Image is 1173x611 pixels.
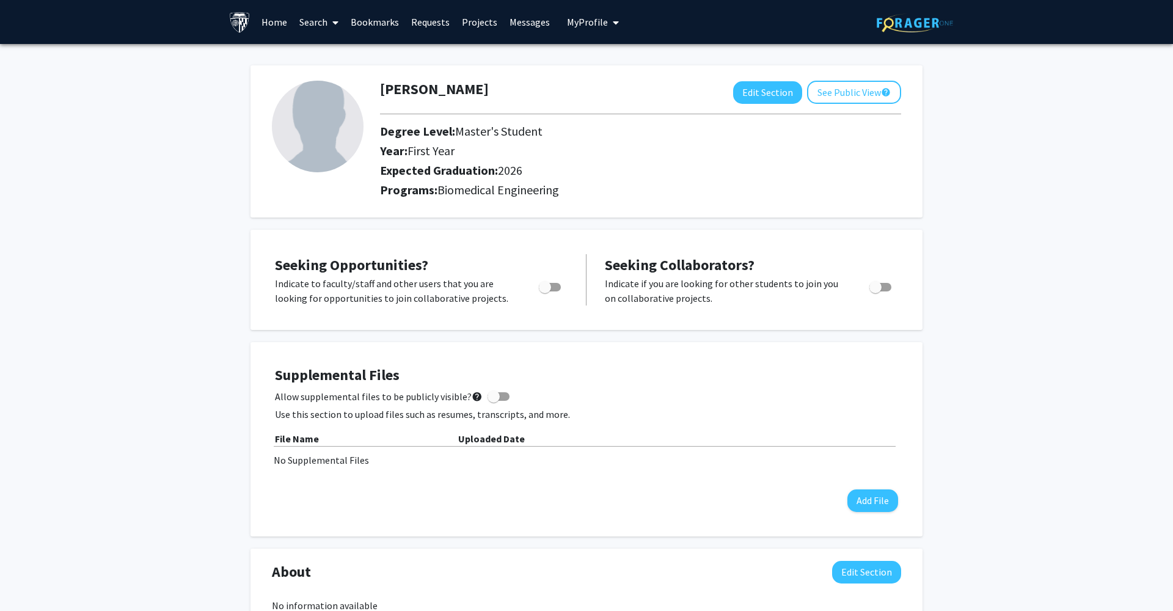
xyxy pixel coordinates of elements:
[380,163,796,178] h2: Expected Graduation:
[847,489,898,512] button: Add File
[455,123,543,139] span: Master's Student
[345,1,405,43] a: Bookmarks
[274,453,899,467] div: No Supplemental Files
[733,81,802,104] button: Edit Section
[275,433,319,445] b: File Name
[881,85,891,100] mat-icon: help
[567,16,608,28] span: My Profile
[605,255,755,274] span: Seeking Collaborators?
[605,276,846,305] p: Indicate if you are looking for other students to join you on collaborative projects.
[405,1,456,43] a: Requests
[498,163,522,178] span: 2026
[807,81,901,104] button: See Public View
[456,1,503,43] a: Projects
[864,276,898,295] div: Toggle
[380,183,901,197] h2: Programs:
[472,389,483,404] mat-icon: help
[272,561,311,583] span: About
[275,255,428,274] span: Seeking Opportunities?
[380,124,796,139] h2: Degree Level:
[380,144,796,158] h2: Year:
[407,143,455,158] span: First Year
[380,81,489,98] h1: [PERSON_NAME]
[275,389,483,404] span: Allow supplemental files to be publicly visible?
[229,12,250,33] img: Johns Hopkins University Logo
[255,1,293,43] a: Home
[877,13,953,32] img: ForagerOne Logo
[275,276,516,305] p: Indicate to faculty/staff and other users that you are looking for opportunities to join collabor...
[534,276,568,295] div: Toggle
[293,1,345,43] a: Search
[275,407,898,422] p: Use this section to upload files such as resumes, transcripts, and more.
[275,367,898,384] h4: Supplemental Files
[503,1,556,43] a: Messages
[272,81,364,172] img: Profile Picture
[437,182,559,197] span: Biomedical Engineering
[832,561,901,584] button: Edit About
[458,433,525,445] b: Uploaded Date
